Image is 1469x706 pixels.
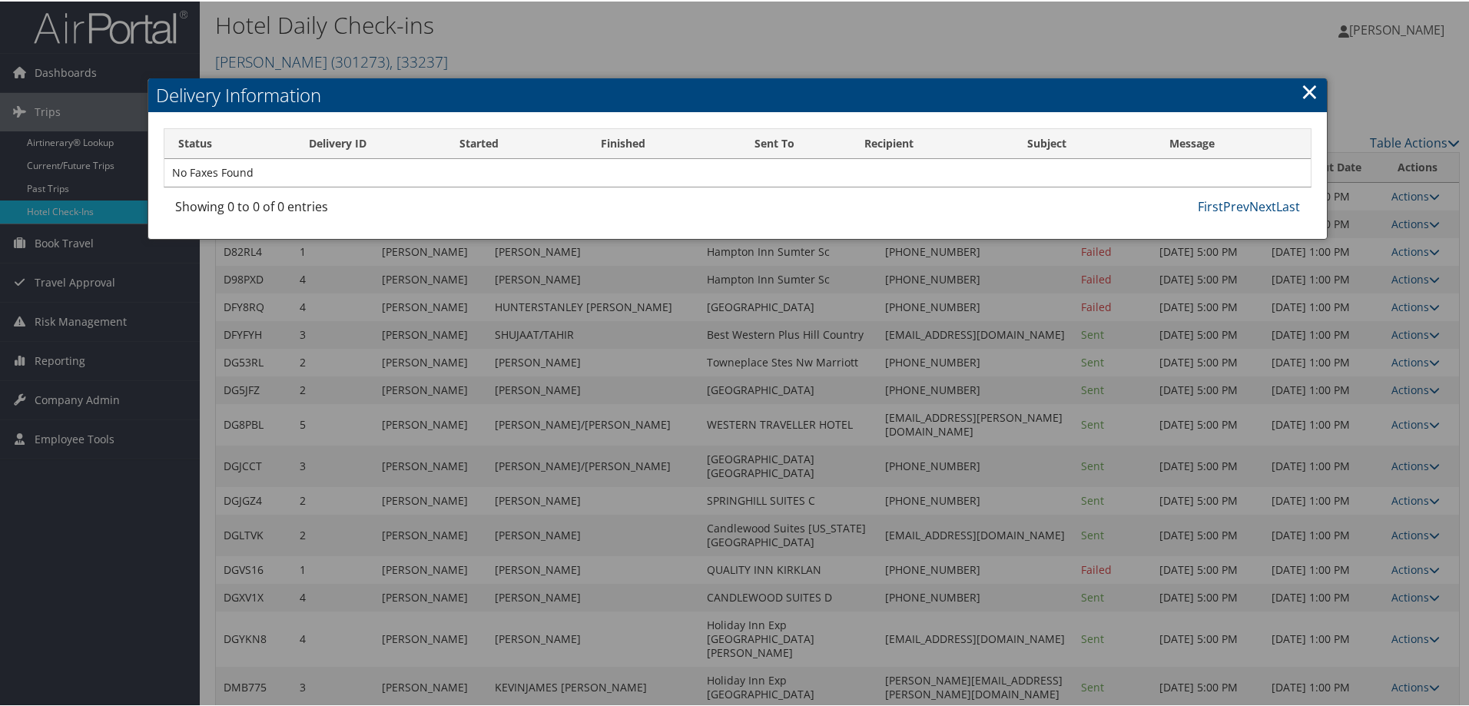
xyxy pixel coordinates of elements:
td: No Faxes Found [164,157,1311,185]
th: Status: activate to sort column descending [164,128,295,157]
th: Message: activate to sort column ascending [1156,128,1311,157]
a: Close [1301,75,1318,105]
div: Showing 0 to 0 of 0 entries [175,196,439,222]
a: Next [1249,197,1276,214]
th: Started: activate to sort column ascending [446,128,588,157]
h2: Delivery Information [148,77,1327,111]
a: First [1198,197,1223,214]
th: Sent To: activate to sort column ascending [741,128,850,157]
a: Prev [1223,197,1249,214]
th: Recipient: activate to sort column ascending [851,128,1014,157]
th: Delivery ID: activate to sort column ascending [295,128,446,157]
a: Last [1276,197,1300,214]
th: Finished: activate to sort column ascending [587,128,741,157]
th: Subject: activate to sort column ascending [1013,128,1156,157]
